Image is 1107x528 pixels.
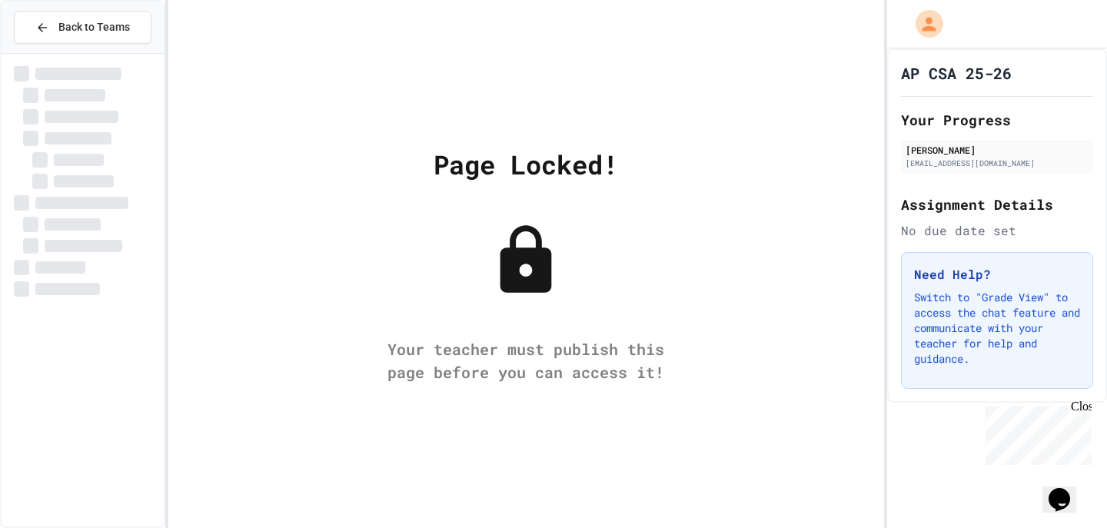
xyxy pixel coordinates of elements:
[372,337,680,384] div: Your teacher must publish this page before you can access it!
[979,400,1092,465] iframe: chat widget
[901,109,1093,131] h2: Your Progress
[6,6,106,98] div: Chat with us now!Close
[901,221,1093,240] div: No due date set
[434,144,618,184] div: Page Locked!
[914,265,1080,284] h3: Need Help?
[14,11,151,44] button: Back to Teams
[914,290,1080,367] p: Switch to "Grade View" to access the chat feature and communicate with your teacher for help and ...
[58,19,130,35] span: Back to Teams
[901,194,1093,215] h2: Assignment Details
[899,6,947,42] div: My Account
[906,158,1089,169] div: [EMAIL_ADDRESS][DOMAIN_NAME]
[906,143,1089,157] div: [PERSON_NAME]
[901,62,1012,84] h1: AP CSA 25-26
[1042,467,1092,513] iframe: chat widget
